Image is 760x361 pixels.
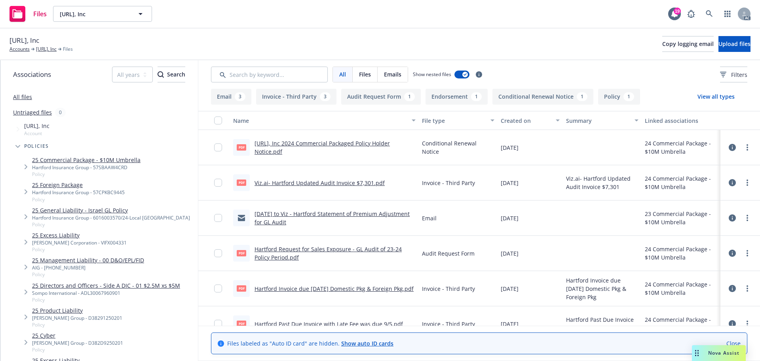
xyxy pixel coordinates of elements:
span: [DATE] [501,179,519,187]
div: 0 [55,108,66,117]
div: Name [233,117,407,125]
span: Invoice - Third Party [422,320,475,328]
span: All [339,70,346,78]
svg: Search [158,71,164,78]
div: 24 Commercial Package - $10M Umbrella [645,174,717,191]
button: Summary [563,111,642,130]
div: Hartford Insurance Group - 57SBAAW4CRD [32,164,141,171]
input: Toggle Row Selected [214,285,222,292]
input: Toggle Row Selected [214,179,222,187]
div: 24 Commercial Package - $10M Umbrella [645,139,717,156]
span: Policies [24,144,49,149]
a: [URL], Inc [36,46,57,53]
a: Untriaged files [13,108,52,117]
a: more [743,248,752,258]
div: Sompo International - ADL30067960901 [32,290,180,296]
div: Search [158,67,185,82]
span: pdf [237,180,246,185]
button: [URL], Inc [53,6,152,22]
span: pdf [237,285,246,291]
span: pdf [237,250,246,256]
button: Endorsement [426,89,488,105]
span: Policy [32,296,180,303]
button: File type [419,111,498,130]
a: 25 Foreign Package [32,181,125,189]
a: Hartford Past Due Invoice with Late Fee was due 9/5.pdf [255,320,403,328]
span: Associations [13,69,51,80]
span: Policy [32,196,125,203]
span: [URL], Inc [24,122,49,130]
span: [URL], Inc [9,35,39,46]
div: 1 [623,92,634,101]
span: Email [422,214,437,222]
span: Filters [731,71,747,79]
button: Filters [720,67,747,82]
div: Summary [566,117,630,125]
div: [PERSON_NAME] Group - D38291250201 [32,315,122,321]
span: pdf [237,144,246,150]
a: Report a Bug [683,6,699,22]
div: [PERSON_NAME] Corporation - VIFX004331 [32,239,127,246]
button: Created on [498,111,563,130]
span: Hartford Past Due Invoice with Late Fee was due 9/5 [566,315,638,332]
div: 24 Commercial Package - $10M Umbrella [645,315,717,332]
span: [URL], Inc [60,10,128,18]
span: Policy [32,271,144,278]
a: Hartford Invoice due [DATE] Domestic Pkg & Foreign Pkg.pdf [255,285,414,292]
button: Invoice - Third Party [256,89,336,105]
a: [URL], Inc 2024 Commercial Packaged Policy Holder Notice.pdf [255,139,390,155]
div: Hartford Insurance Group - 6016003570/24-Local [GEOGRAPHIC_DATA] [32,214,190,221]
span: Policy [32,171,141,178]
div: Linked associations [645,117,717,125]
span: Filters [720,71,747,79]
span: pdf [237,321,246,327]
input: Toggle Row Selected [214,143,222,151]
span: Policy [32,346,123,353]
span: Audit Request Form [422,249,475,258]
a: 25 Directors and Officers - Side A DIC - 01 $2.5M xs $5M [32,281,180,290]
a: Show auto ID cards [341,340,393,347]
span: Policy [32,321,122,328]
span: [DATE] [501,214,519,222]
a: more [743,319,752,329]
input: Select all [214,117,222,124]
button: Policy [598,89,640,105]
a: 25 Cyber [32,331,123,340]
button: Audit Request Form [341,89,421,105]
div: 3 [235,92,245,101]
a: Search [701,6,717,22]
input: Toggle Row Selected [214,214,222,222]
div: Created on [501,117,551,125]
div: 23 Commercial Package - $10M Umbrella [645,210,717,226]
a: 25 Management Liability - 00 D&O/EPL/FID [32,256,144,264]
button: Conditional Renewal Notice [492,89,593,105]
input: Search by keyword... [211,67,328,82]
div: 24 Commercial Package - $10M Umbrella [645,280,717,297]
span: Files labeled as "Auto ID card" are hidden. [227,339,393,348]
span: Nova Assist [708,350,739,356]
button: Nova Assist [692,345,746,361]
span: Files [359,70,371,78]
div: 3 [320,92,331,101]
div: File type [422,117,486,125]
button: Linked associations [642,111,720,130]
div: Hartford Insurance Group - 57CPKBC9445 [32,189,125,196]
button: Copy logging email [662,36,714,52]
span: Invoice - Third Party [422,179,475,187]
a: Files [6,3,50,25]
div: Drag to move [692,345,702,361]
span: Hartford Invoice due [DATE] Domestic Pkg & Foreign Pkg [566,276,638,301]
div: 1 [577,92,587,101]
span: [DATE] [501,249,519,258]
a: Hartford Request for Sales Exposure - GL Audit of 23-24 Policy Period.pdf [255,245,402,261]
span: Policy [32,246,127,253]
a: 25 Excess Liability [32,231,127,239]
a: Switch app [720,6,735,22]
span: Emails [384,70,401,78]
input: Toggle Row Selected [214,320,222,328]
div: 1 [471,92,482,101]
button: SearchSearch [158,67,185,82]
a: 25 Commercial Package - $10M Umbrella [32,156,141,164]
a: Close [726,339,741,348]
span: Account [24,130,49,137]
